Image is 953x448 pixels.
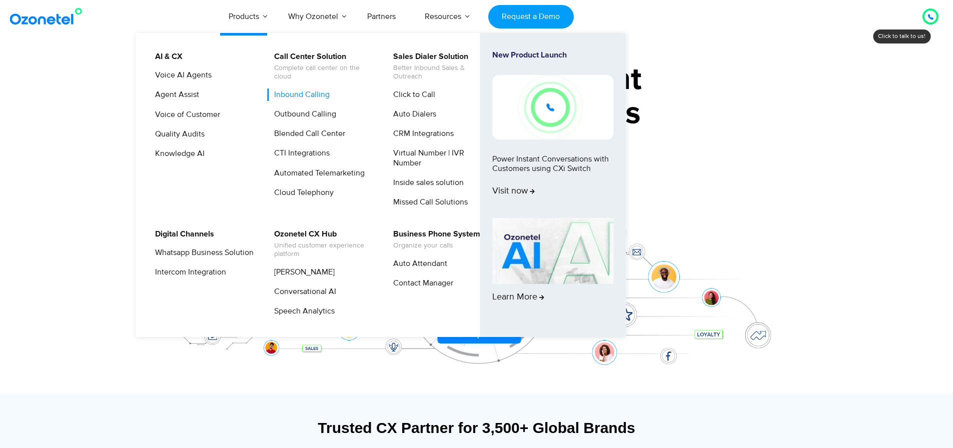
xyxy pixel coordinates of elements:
a: Conversational AI [268,285,338,298]
a: Speech Analytics [268,305,336,317]
img: New-Project-17.png [492,75,613,139]
img: AI [492,218,613,284]
a: CTI Integrations [268,147,331,159]
a: Intercom Integration [149,266,228,278]
a: Cloud Telephony [268,186,335,199]
span: Complete call center on the cloud [274,64,373,81]
a: Learn More [492,218,613,320]
a: Inbound Calling [268,88,331,101]
a: Request a Demo [488,5,574,28]
a: CRM Integrations [387,127,455,140]
a: Click to Call [387,88,437,101]
a: Voice AI Agents [149,69,213,81]
a: Automated Telemarketing [268,167,366,179]
a: Quality Audits [149,128,206,140]
a: Auto Attendant [387,257,449,270]
a: Call Center SolutionComplete call center on the cloud [268,50,374,82]
span: Learn More [492,292,544,303]
a: Outbound Calling [268,108,338,120]
a: New Product LaunchPower Instant Conversations with Customers using CXi SwitchVisit now [492,50,613,214]
span: Visit now [492,186,535,197]
a: Sales Dialer SolutionBetter Inbound Sales & Outreach [387,50,493,82]
a: Knowledge AI [149,147,206,160]
span: Organize your calls [393,241,480,250]
a: Ozonetel CX HubUnified customer experience platform [268,228,374,260]
a: Missed Call Solutions [387,196,469,208]
a: Voice of Customer [149,108,222,121]
div: Trusted CX Partner for 3,500+ Global Brands [169,419,784,436]
span: Better Inbound Sales & Outreach [393,64,492,81]
a: Digital Channels [149,228,216,240]
a: Business Phone SystemOrganize your calls [387,228,482,251]
a: Inside sales solution [387,176,465,189]
a: Agent Assist [149,88,201,101]
a: Contact Manager [387,277,455,289]
a: Blended Call Center [268,127,347,140]
a: AI & CX [149,50,184,63]
span: Unified customer experience platform [274,241,373,258]
a: Virtual Number | IVR Number [387,147,493,169]
a: Whatsapp Business Solution [149,246,255,259]
a: Auto Dialers [387,108,438,120]
a: [PERSON_NAME] [268,266,336,278]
